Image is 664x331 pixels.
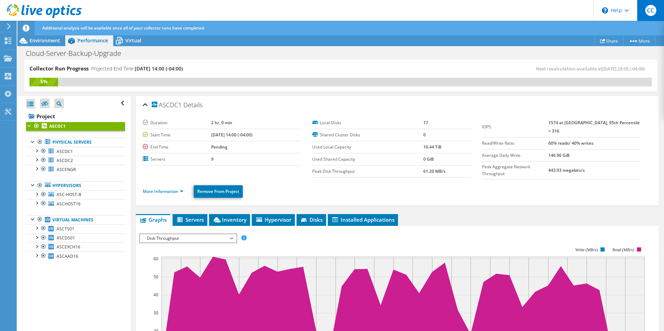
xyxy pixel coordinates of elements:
span: Virtual [125,37,141,44]
b: 9 [211,156,214,162]
span: Details [183,101,202,109]
a: ASCDC2 [26,156,125,165]
a: More [623,35,655,46]
span: ASCENGR [57,167,76,172]
svg: \n [602,7,608,14]
a: ASCHOST16 [26,199,125,208]
a: Remove From Project [194,185,243,198]
b: 0 [423,132,426,138]
a: ASCDC1 [26,147,125,156]
text: Write (MB/s) [575,247,598,252]
span: Next recalculation available at [536,66,648,72]
span: ASCDC1 [57,148,73,154]
text: 60 [153,256,158,262]
span: Graphs [139,216,167,223]
a: ASCENGR [26,165,125,174]
label: Peak Aggregate Network Throughput [482,163,549,177]
span: ASCDC2 [57,158,73,163]
label: Used Shared Capacity [312,156,423,163]
b: ASCDC1 [49,123,66,129]
span: Performance [77,37,108,44]
span: ASCEXCH16 [57,244,80,250]
span: ASCTS01 [57,226,74,232]
span: CC [645,5,656,16]
a: ASCAAD16 [26,252,125,261]
label: IOPS [482,124,549,130]
span: ASCDS01 [57,235,75,241]
span: Servers [176,216,204,223]
span: [DATE] 14:00 (-04:00) [135,65,183,72]
span: ASC-HOST-B [57,192,81,197]
span: Hypervisor [255,216,291,223]
b: 0 GiB [423,156,434,162]
label: Average Daily Write [482,152,549,159]
a: Physical Servers [26,138,125,147]
b: 60% reads/ 40% writes [548,140,594,146]
label: Read/Write Ratio [482,140,549,147]
span: Installed Applications [331,216,395,223]
label: Shared Cluster Disks [312,131,423,138]
label: Start Time [143,131,211,138]
a: ASCDS01 [26,234,125,243]
text: Read (MB/s) [613,247,634,252]
b: 10.44 TiB [423,144,441,150]
label: Servers [143,156,211,163]
span: ASCHOST16 [57,201,81,207]
label: Used Local Capacity [312,144,423,151]
h4: Projected End Time: [91,65,183,73]
span: ASCAAD16 [57,253,78,259]
span: Additional analysis will be available once all of your collector runs have completed. [42,25,205,31]
a: More Information [143,188,183,194]
b: 61.20 MB/s [423,168,446,174]
span: Disks [300,216,323,223]
h1: Cloud-Server-Backup-Upgrade [23,50,132,57]
label: Duration [143,119,211,126]
a: ASCEXCH16 [26,243,125,252]
b: 443.93 megabits/s [548,167,585,173]
text: 40 [153,292,158,298]
span: ASCDC1 [152,102,182,109]
a: Share [595,35,623,46]
b: 146.96 GiB [548,152,570,158]
a: ASCDC1 [26,122,125,131]
b: [DATE] 14:00 (-04:00) [211,132,252,138]
label: Local Disks [312,119,423,126]
text: 30 [153,310,158,316]
label: Peak Disk Throughput [312,168,423,175]
span: Inventory [213,216,247,223]
span: Disk Throughput [143,234,233,243]
label: End Time [143,144,211,151]
text: 50 [153,274,158,280]
a: ASC-HOST-B [26,190,125,199]
b: 17 [423,120,428,126]
b: Pending [211,144,227,150]
div: 5% [30,78,58,85]
span: [DATE] 23:05 (-04:00) [602,66,645,72]
a: Hypervisors [26,181,125,190]
span: Environment [30,37,60,44]
a: Virtual Machines [26,215,125,224]
b: 1574 at [GEOGRAPHIC_DATA], 95th Percentile = 316 [548,120,640,134]
a: ASCTS01 [26,224,125,233]
b: 2 hr, 9 min [211,120,232,126]
a: Project [26,111,125,122]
